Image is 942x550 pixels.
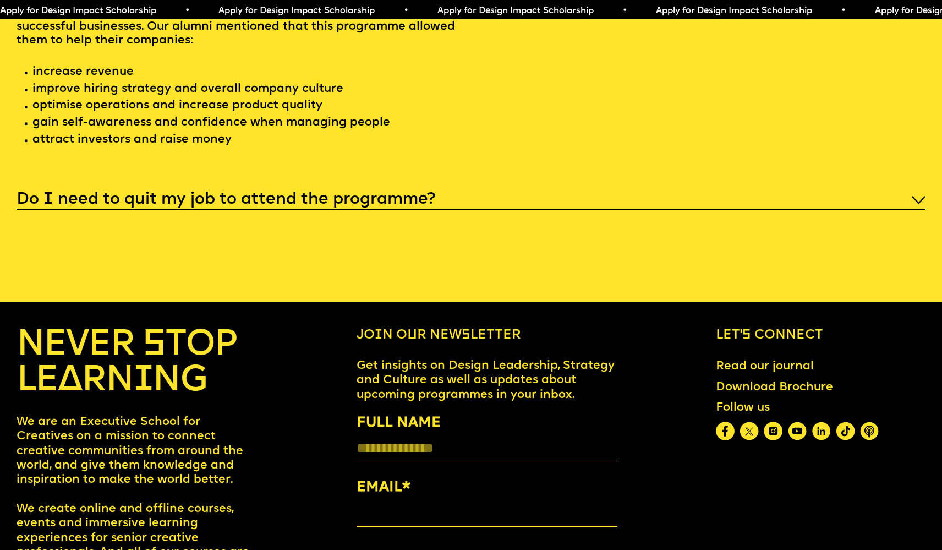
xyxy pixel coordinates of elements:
[709,374,840,401] a: Download Brochure
[17,194,435,205] h5: Do I need to quit my job to attend the programme?
[709,353,820,380] a: Read our journal
[357,476,617,499] label: EMAIL
[403,7,408,15] span: •
[17,328,259,399] h4: NEVER STOP LEARNING
[841,7,846,15] span: •
[716,401,879,415] div: Follow us
[23,117,30,132] span: ·
[357,412,617,434] label: FULL NAME
[185,7,190,15] span: •
[357,328,617,343] h6: Join our newsletter
[716,328,926,343] h6: Let’s connect
[622,7,627,15] span: •
[23,134,30,149] span: ·
[357,359,617,402] p: Get insights on Design Leadership, Strategy and Culture as well as updates about upcoming program...
[23,67,30,81] span: ·
[23,84,30,98] span: ·
[23,101,30,115] span: ·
